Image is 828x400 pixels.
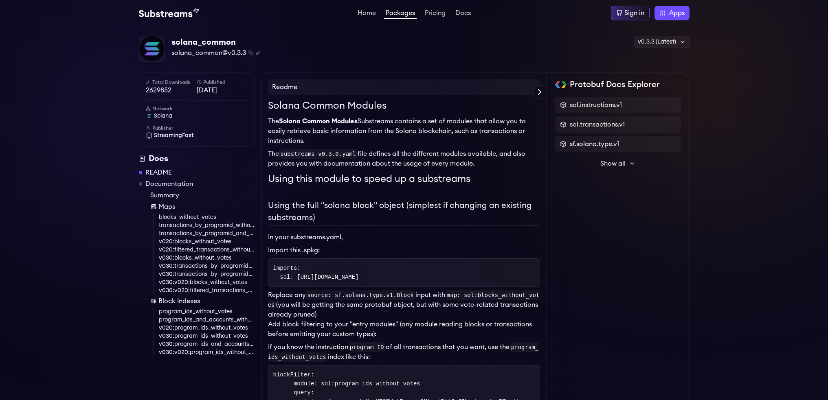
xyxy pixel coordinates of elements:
[570,100,622,110] span: sol.instructions.v1
[159,270,255,278] a: v030:transactions_by_programid_and_account_without_votes
[384,10,417,19] a: Packages
[268,319,540,339] p: Add block filtering to your "entry modules" (any module reading blocks or transactions before emi...
[268,199,540,226] h2: Using the full "solana block" object (simplest if changing an existing substreams)
[268,342,540,362] p: If you know the instruction of all transactions that you want, use the index like this:
[146,85,197,95] span: 2629852
[146,113,152,119] img: solana
[570,120,625,129] span: sol.transactions.v1
[611,6,650,20] a: Sign in
[159,332,255,340] a: v030:program_ids_without_votes
[159,286,255,295] a: v030:v020:filtered_transactions_without_votes
[268,245,540,255] li: Import this .spkg:
[634,36,690,48] div: v0.3.3 (Latest)
[159,308,255,316] a: program_ids_without_votes
[145,168,172,177] a: README
[555,81,567,88] img: Protobuf
[145,179,193,189] a: Documentation
[268,172,540,186] h1: Using this module to speed up a substreams
[279,118,358,125] strong: Solana Common Modules
[150,298,157,304] img: Block Index icon
[171,48,246,58] span: solana_common@v0.3.3
[454,10,472,18] a: Docs
[154,131,194,140] span: StreamingFast
[159,348,255,356] a: v030:v020:program_ids_without_votes
[150,296,255,306] a: Block Indexes
[570,79,660,90] h2: Protobuf Docs Explorer
[139,8,199,18] img: Substream's logo
[268,290,540,319] p: Replace any input with (you will be getting the same protobuf object, but with some vote-related ...
[268,290,540,310] code: map: sol:blocks_without_votes
[624,8,644,18] div: Sign in
[159,230,255,238] a: transactions_by_programid_and_account_without_votes
[139,153,255,164] div: Docs
[268,232,540,242] p: In your substreams.yaml,
[570,139,619,149] span: sf.solana.type.v1
[139,36,165,61] img: Package Logo
[146,125,248,131] h6: Publisher
[279,149,358,159] code: substreams-v0.3.0.yaml
[159,213,255,221] a: blocks_without_votes
[256,50,261,55] button: Copy .spkg link to clipboard
[150,203,157,210] img: Map icon
[171,37,261,48] div: solana_common
[197,85,248,95] span: [DATE]
[159,254,255,262] a: v030:blocks_without_votes
[669,8,685,18] span: Apps
[356,10,378,18] a: Home
[268,149,540,168] p: The file defines all the different modules available, and also provides you with documentation ab...
[159,262,255,270] a: v030:transactions_by_programid_without_votes
[197,79,248,85] h6: Published
[555,155,681,172] button: Show all
[273,265,359,280] code: imports: sol: [URL][DOMAIN_NAME]
[146,105,248,112] h6: Network
[268,342,539,362] code: program_ids_without_votes
[154,112,172,120] span: solana
[146,79,197,85] h6: Total Downloads
[600,159,626,168] span: Show all
[159,246,255,254] a: v020:filtered_transactions_without_votes
[159,324,255,332] a: v020:program_ids_without_votes
[268,98,540,113] h1: Solana Common Modules
[146,112,248,120] a: solana
[248,50,253,55] button: Copy package name and version
[159,238,255,246] a: v020:blocks_without_votes
[159,221,255,230] a: transactions_by_programid_without_votes
[306,290,415,300] code: source: sf.solana.type.v1.Block
[268,79,540,95] h4: Readme
[150,202,255,212] a: Maps
[423,10,447,18] a: Pricing
[159,316,255,324] a: program_ids_and_accounts_without_votes
[159,278,255,286] a: v030:v020:blocks_without_votes
[150,190,255,200] a: Summary
[348,342,386,352] code: program ID
[268,116,540,146] p: The Substreams contains a set of modules that allow you to easily retrieve basic information from...
[159,340,255,348] a: v030:program_ids_and_accounts_without_votes
[146,131,248,140] a: StreamingFast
